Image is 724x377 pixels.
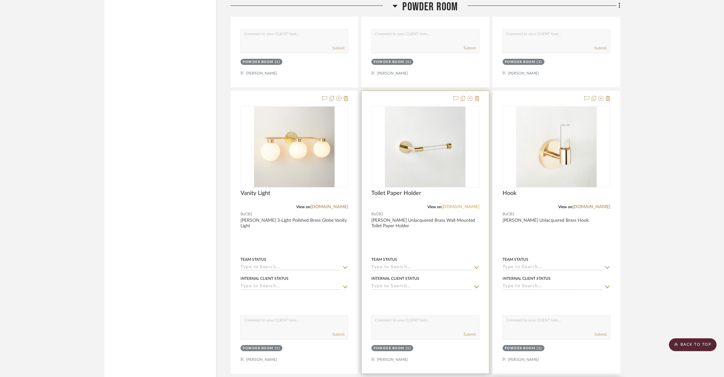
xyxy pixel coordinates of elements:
[243,346,273,351] div: Powder Room
[240,257,266,262] div: Team Status
[371,265,471,271] input: Type to Search…
[374,60,404,65] div: Powder Room
[558,205,572,209] span: View on
[669,338,717,351] scroll-to-top-button: BACK TO TOP
[332,331,345,337] button: Submit
[296,205,310,209] span: View on
[243,60,273,65] div: Powder Room
[594,45,607,51] button: Submit
[371,190,421,197] span: Toilet Paper Holder
[537,60,542,65] div: (1)
[254,107,335,187] img: Vanity Light
[503,257,528,262] div: Team Status
[505,346,535,351] div: Powder Room
[332,45,345,51] button: Submit
[371,284,471,290] input: Type to Search…
[240,265,340,271] input: Type to Search…
[503,211,507,217] span: By
[427,205,442,209] span: View on
[503,106,610,188] div: 0
[503,284,602,290] input: Type to Search…
[503,276,551,281] div: Internal Client Status
[376,211,383,217] span: CB2
[442,205,479,209] a: [DOMAIN_NAME]
[275,346,280,351] div: (1)
[371,257,397,262] div: Team Status
[372,106,479,188] div: 0
[464,45,476,51] button: Submit
[240,190,270,197] span: Vanity Light
[505,60,535,65] div: Powder Room
[310,205,348,209] a: [DOMAIN_NAME]
[516,107,597,187] img: Hook
[406,346,411,351] div: (1)
[594,331,607,337] button: Submit
[374,346,404,351] div: Powder Room
[275,60,280,65] div: (1)
[503,265,602,271] input: Type to Search…
[371,211,376,217] span: By
[572,205,610,209] a: [DOMAIN_NAME]
[371,276,419,281] div: Internal Client Status
[240,211,245,217] span: By
[385,107,465,187] img: Toilet Paper Holder
[503,190,516,197] span: Hook
[537,346,542,351] div: (1)
[406,60,411,65] div: (1)
[507,211,514,217] span: CB2
[245,211,252,217] span: CB2
[464,331,476,337] button: Submit
[240,276,289,281] div: Internal Client Status
[240,284,340,290] input: Type to Search…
